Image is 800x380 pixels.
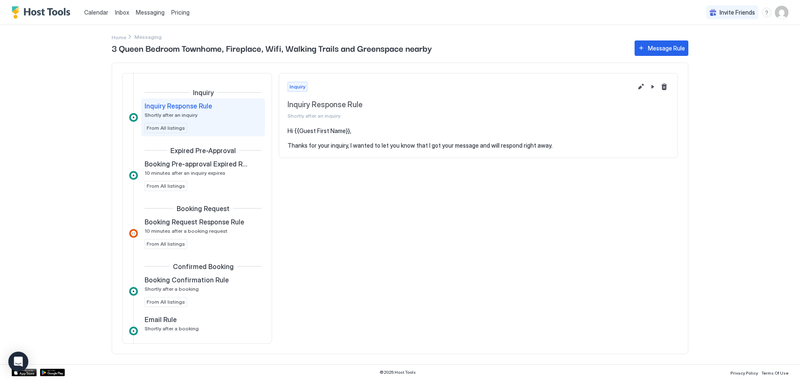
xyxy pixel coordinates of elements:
span: Email Rule [145,315,177,324]
a: Privacy Policy [730,368,758,377]
span: Booking Confirmation Rule [145,276,229,284]
span: From All listings [147,124,185,132]
span: Booking Request [177,204,230,213]
a: Google Play Store [40,369,65,376]
span: Pricing [171,9,190,16]
span: Booking Pre-approval Expired Rule [145,160,248,168]
pre: Hi {{Guest First Name}}, Thanks for your inquiry, I wanted to let you know that I got your messag... [287,127,669,149]
span: © 2025 Host Tools [380,370,416,375]
div: User profile [775,6,788,19]
div: menu [762,8,772,18]
span: Invite Friends [720,9,755,16]
a: Home [112,33,126,41]
span: Inquiry Response Rule [287,100,632,110]
span: Shortly after an inquiry [145,112,197,118]
span: Terms Of Use [761,370,788,375]
button: Pause Message Rule [647,82,657,92]
span: Inquiry [193,88,214,97]
span: From All listings [147,298,185,306]
span: Booking Request Response Rule [145,218,244,226]
span: Home [112,34,126,40]
span: Expired Pre-Approval [170,146,236,155]
span: Inquiry [290,83,305,91]
a: Host Tools Logo [12,6,74,19]
button: Message Rule [635,40,688,56]
span: From All listings [147,182,185,190]
span: 10 minutes after a booking request [145,228,227,234]
span: Inbox [115,9,129,16]
div: Breadcrumb [112,33,126,41]
span: From All listings [147,240,185,248]
div: Open Intercom Messenger [8,352,28,372]
span: Shortly after a booking [145,286,199,292]
span: Confirmed Booking [173,262,234,271]
div: Message Rule [648,44,685,53]
span: Shortly after a booking [145,325,199,332]
span: Calendar [84,9,108,16]
span: Shortly after an inquiry [287,113,632,119]
span: Privacy Policy [730,370,758,375]
a: Inbox [115,8,129,17]
a: Messaging [136,8,165,17]
button: Delete message rule [659,82,669,92]
button: Edit message rule [636,82,646,92]
span: 10 minutes after an inquiry expires [145,170,225,176]
a: App Store [12,369,37,376]
a: Calendar [84,8,108,17]
span: Inquiry Response Rule [145,102,212,110]
span: Breadcrumb [135,34,162,40]
span: Messaging [136,9,165,16]
span: 3 Queen Bedroom Townhome, Fireplace, Wifi, Walking Trails and Greenspace nearby [112,42,626,54]
a: Terms Of Use [761,368,788,377]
